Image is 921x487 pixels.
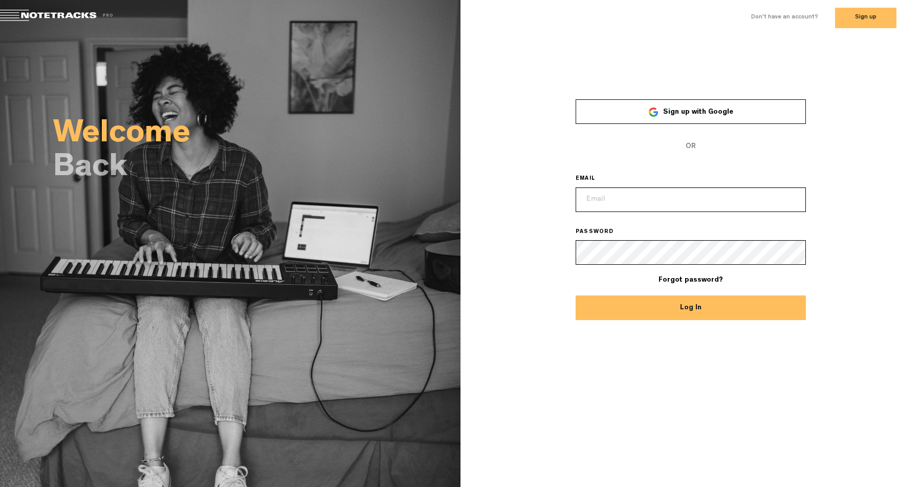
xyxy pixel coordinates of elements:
[751,13,818,22] label: Don't have an account?
[659,277,723,284] a: Forgot password?
[835,8,896,28] button: Sign up
[53,121,461,150] h2: Welcome
[576,134,806,159] span: OR
[663,109,733,116] span: Sign up with Google
[576,228,628,237] label: PASSWORD
[576,175,609,183] label: EMAIL
[53,155,461,183] h2: Back
[576,295,806,320] button: Log In
[576,187,806,212] input: Email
